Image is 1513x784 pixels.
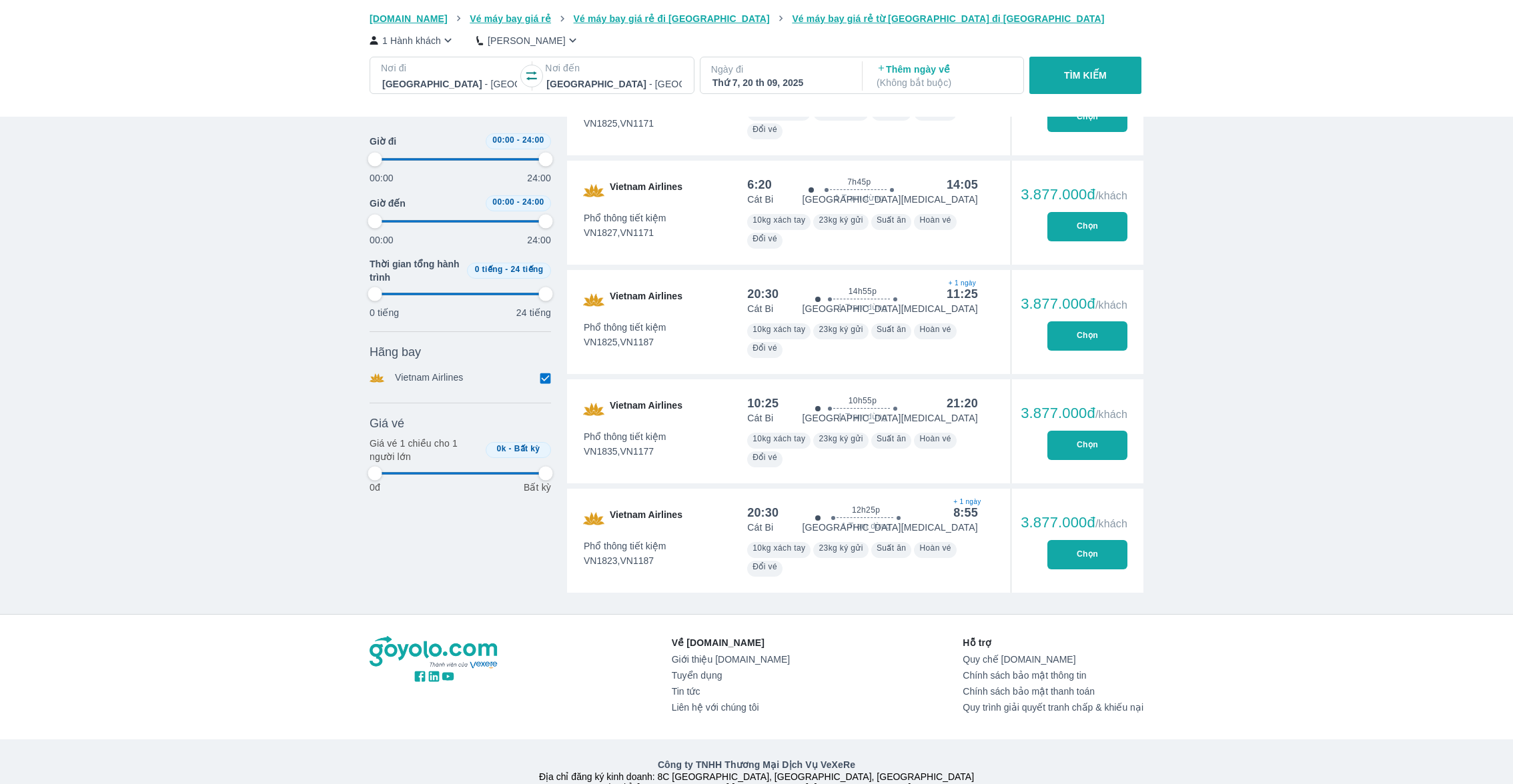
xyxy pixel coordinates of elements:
[752,453,777,462] span: Đổi vé
[711,63,849,76] p: Ngày đi
[849,395,877,406] span: 10h55p
[877,325,907,334] span: Suất ăn
[747,286,779,302] div: 20:30
[747,193,773,206] p: Cát Bi
[947,278,978,289] span: + 1 ngày
[819,325,863,334] span: 23kg ký gửi
[584,211,666,225] span: Phổ thông tiết kiệm
[370,33,455,47] button: 1 Hành khách
[802,411,977,425] p: [GEOGRAPHIC_DATA] [MEDICAL_DATA]
[583,289,604,311] img: VN
[524,481,551,494] p: Bất kỳ
[1095,518,1127,529] span: /khách
[747,521,773,534] p: Cát Bi
[583,180,604,201] img: VN
[370,437,480,463] p: Giá vé 1 chiều cho 1 người lớn
[819,543,863,553] span: 23kg ký gửi
[517,197,520,207] span: -
[752,434,805,443] span: 10kg xách tay
[514,444,540,453] span: Bất kỳ
[372,758,1141,771] p: Công ty TNHH Thương Mại Dịch Vụ VeXeRe
[672,654,790,665] a: Giới thiệu [DOMAIN_NAME]
[752,543,805,553] span: 10kg xách tay
[370,415,404,431] span: Giá vé
[747,302,773,315] p: Cát Bi
[1095,190,1127,201] span: /khách
[370,135,396,148] span: Giờ đi
[1047,321,1127,351] button: Chọn
[752,562,777,571] span: Đổi vé
[1095,409,1127,420] span: /khách
[1021,187,1127,203] div: 3.877.000đ
[919,325,951,334] span: Hoàn vé
[497,444,506,453] span: 0k
[1047,212,1127,241] button: Chọn
[919,215,951,225] span: Hoàn vé
[382,34,441,47] p: 1 Hành khách
[584,321,666,334] span: Phổ thông tiết kiệm
[584,554,666,567] span: VN1823,VN1187
[963,636,1143,649] p: Hỗ trợ
[610,508,682,529] span: Vietnam Airlines
[919,543,951,553] span: Hoàn vé
[1021,515,1127,531] div: 3.877.000đ
[370,171,394,185] p: 00:00
[492,135,514,145] span: 00:00
[752,215,805,225] span: 10kg xách tay
[509,444,512,453] span: -
[574,13,770,24] span: Vé máy bay giá rẻ đi [GEOGRAPHIC_DATA]
[395,371,464,385] p: Vietnam Airlines
[1021,405,1127,421] div: 3.877.000đ
[792,13,1104,24] span: Vé máy bay giá rẻ từ [GEOGRAPHIC_DATA] đi [GEOGRAPHIC_DATA]
[947,395,978,411] div: 21:20
[505,265,508,274] span: -
[752,234,777,243] span: Đổi vé
[712,76,847,89] div: Thứ 7, 20 th 09, 2025
[963,702,1143,713] a: Quy trình giải quyết tranh chấp & khiếu nại
[877,63,1011,89] p: Thêm ngày về
[747,177,772,193] div: 6:20
[1047,431,1127,460] button: Chọn
[847,177,871,187] span: 7h45p
[1047,103,1127,132] button: Chọn
[545,61,682,75] p: Nơi đến
[752,325,805,334] span: 10kg xách tay
[672,702,790,713] a: Liên hệ với chúng tôi
[849,286,877,297] span: 14h55p
[370,197,406,210] span: Giờ đến
[747,395,779,411] div: 10:25
[802,193,977,206] p: [GEOGRAPHIC_DATA] [MEDICAL_DATA]
[584,226,666,239] span: VN1827,VN1171
[802,302,977,315] p: [GEOGRAPHIC_DATA] [MEDICAL_DATA]
[877,76,1011,89] p: ( Không bắt buộc )
[370,257,462,284] span: Thời gian tổng hành trình
[672,670,790,681] a: Tuyển dụng
[584,445,666,458] span: VN1835,VN1177
[919,434,951,443] span: Hoàn vé
[953,497,978,507] span: + 1 ngày
[963,670,1143,681] a: Chính sách bảo mật thông tin
[584,539,666,553] span: Phổ thông tiết kiệm
[583,508,604,529] img: VN
[370,636,499,669] img: logo
[963,686,1143,697] a: Chính sách bảo mật thanh toán
[522,197,544,207] span: 24:00
[516,306,551,319] p: 24 tiếng
[877,215,907,225] span: Suất ăn
[672,686,790,697] a: Tin tức
[488,34,566,47] p: [PERSON_NAME]
[584,117,666,130] span: VN1825,VN1171
[877,434,907,443] span: Suất ăn
[747,411,773,425] p: Cát Bi
[819,434,863,443] span: 23kg ký gửi
[527,171,551,185] p: 24:00
[522,135,544,145] span: 24:00
[370,12,1143,25] nav: breadcrumb
[819,215,863,225] span: 23kg ký gửi
[953,505,978,521] div: 8:55
[672,636,790,649] p: Về [DOMAIN_NAME]
[877,543,907,553] span: Suất ăn
[370,13,448,24] span: [DOMAIN_NAME]
[963,654,1143,665] a: Quy chế [DOMAIN_NAME]
[947,286,978,302] div: 11:25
